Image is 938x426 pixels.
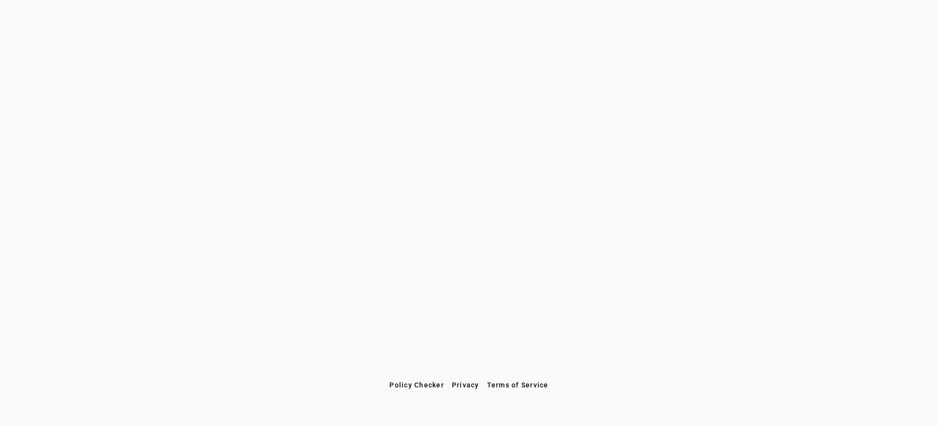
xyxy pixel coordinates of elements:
button: Terms of Service [483,376,553,394]
button: Privacy [448,376,483,394]
span: Privacy [452,381,479,389]
span: Terms of Service [487,381,549,389]
span: Policy Checker [389,381,444,389]
button: Policy Checker [385,376,448,394]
